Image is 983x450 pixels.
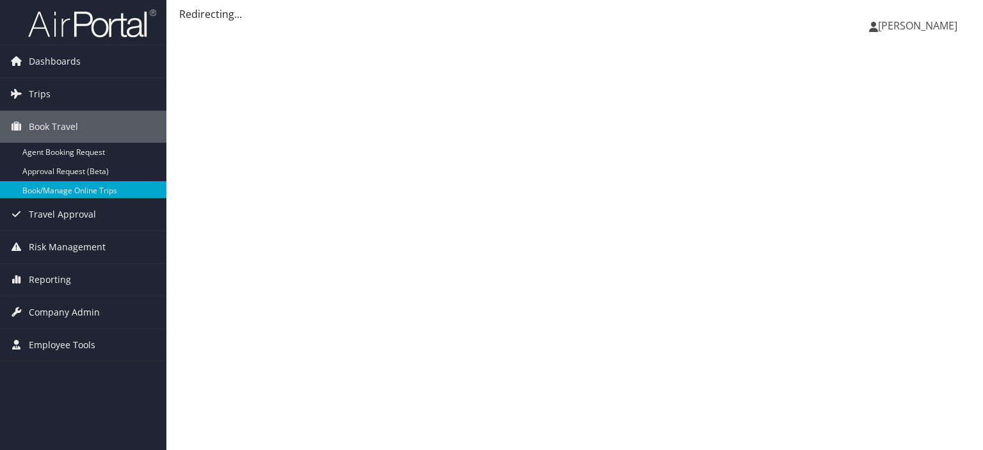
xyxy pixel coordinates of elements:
[29,296,100,328] span: Company Admin
[29,111,78,143] span: Book Travel
[869,6,970,45] a: [PERSON_NAME]
[29,198,96,230] span: Travel Approval
[179,6,970,22] div: Redirecting...
[28,8,156,38] img: airportal-logo.png
[29,329,95,361] span: Employee Tools
[29,264,71,296] span: Reporting
[29,45,81,77] span: Dashboards
[29,231,106,263] span: Risk Management
[29,78,51,110] span: Trips
[878,19,957,33] span: [PERSON_NAME]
